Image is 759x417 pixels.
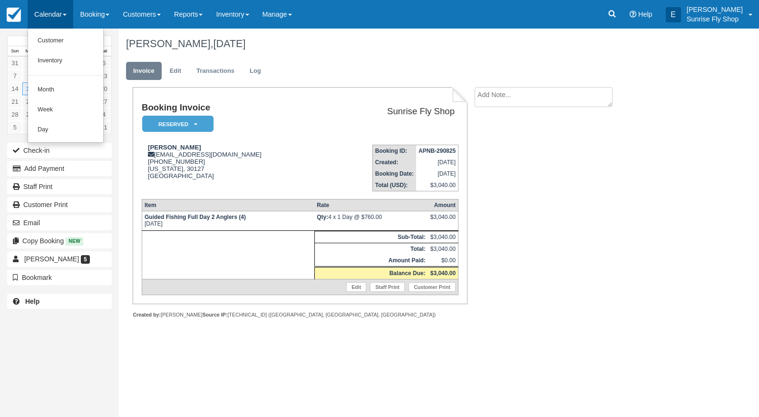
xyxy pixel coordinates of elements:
[97,82,111,95] a: 20
[22,82,37,95] a: 15
[126,62,162,80] a: Invoice
[372,145,416,157] th: Booking ID:
[8,82,22,95] a: 14
[22,69,37,82] a: 8
[7,233,112,248] button: Copy Booking New
[7,161,112,176] button: Add Payment
[97,121,111,134] a: 11
[314,231,428,243] th: Sub-Total:
[203,312,228,318] strong: Source IP:
[133,312,161,318] strong: Created by:
[81,255,90,264] span: 5
[416,157,458,168] td: [DATE]
[418,148,456,154] strong: APNB-290825
[314,267,428,279] th: Balance Due:
[430,270,456,277] strong: $3,040.00
[7,215,112,230] button: Email
[687,14,743,24] p: Sunrise Fly Shop
[7,270,112,285] button: Bookmark
[66,237,83,245] span: New
[28,80,103,100] a: Month
[372,168,416,179] th: Booking Date:
[8,46,22,57] th: Sun
[330,107,455,117] h2: Sunrise Fly Shop
[28,120,103,140] a: Day
[142,115,210,133] a: Reserved
[28,51,103,71] a: Inventory
[142,199,314,211] th: Item
[7,251,112,267] a: [PERSON_NAME] 5
[22,108,37,121] a: 29
[7,143,112,158] button: Check-in
[416,168,458,179] td: [DATE]
[97,46,111,57] th: Sat
[428,243,458,255] td: $3,040.00
[430,214,456,228] div: $3,040.00
[142,103,326,113] h1: Booking Invoice
[687,5,743,14] p: [PERSON_NAME]
[8,108,22,121] a: 28
[8,121,22,134] a: 5
[28,29,104,143] ul: Calendar
[28,31,103,51] a: Customer
[22,95,37,108] a: 22
[428,231,458,243] td: $3,040.00
[97,95,111,108] a: 27
[189,62,242,80] a: Transactions
[314,211,428,231] td: 4 x 1 Day @ $760.00
[243,62,268,80] a: Log
[8,95,22,108] a: 21
[28,100,103,120] a: Week
[142,144,326,191] div: [EMAIL_ADDRESS][DOMAIN_NAME] [PHONE_NUMBER] [US_STATE], 30127 [GEOGRAPHIC_DATA]
[148,144,201,151] strong: [PERSON_NAME]
[416,179,458,191] td: $3,040.00
[314,243,428,255] th: Total:
[213,38,245,50] span: [DATE]
[346,282,366,292] a: Edit
[7,197,112,212] a: Customer Print
[372,157,416,168] th: Created:
[97,57,111,69] a: 6
[25,298,39,305] b: Help
[409,282,456,292] a: Customer Print
[314,199,428,211] th: Rate
[7,8,21,22] img: checkfront-main-nav-mini-logo.png
[428,255,458,267] td: $0.00
[317,214,328,220] strong: Qty
[145,214,246,220] strong: Guided Fishing Full Day 2 Anglers (4)
[22,57,37,69] a: 1
[142,116,214,132] em: Reserved
[638,10,652,18] span: Help
[370,282,405,292] a: Staff Print
[142,211,314,231] td: [DATE]
[314,255,428,267] th: Amount Paid:
[133,311,467,318] div: [PERSON_NAME] [TECHNICAL_ID] ([GEOGRAPHIC_DATA], [GEOGRAPHIC_DATA], [GEOGRAPHIC_DATA])
[163,62,188,80] a: Edit
[126,38,681,50] h1: [PERSON_NAME],
[666,7,681,22] div: E
[97,108,111,121] a: 4
[372,179,416,191] th: Total (USD):
[7,179,112,194] a: Staff Print
[97,69,111,82] a: 13
[7,294,112,309] a: Help
[8,57,22,69] a: 31
[630,11,636,18] i: Help
[22,46,37,57] th: Mon
[8,69,22,82] a: 7
[22,121,37,134] a: 6
[24,255,79,263] span: [PERSON_NAME]
[428,199,458,211] th: Amount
